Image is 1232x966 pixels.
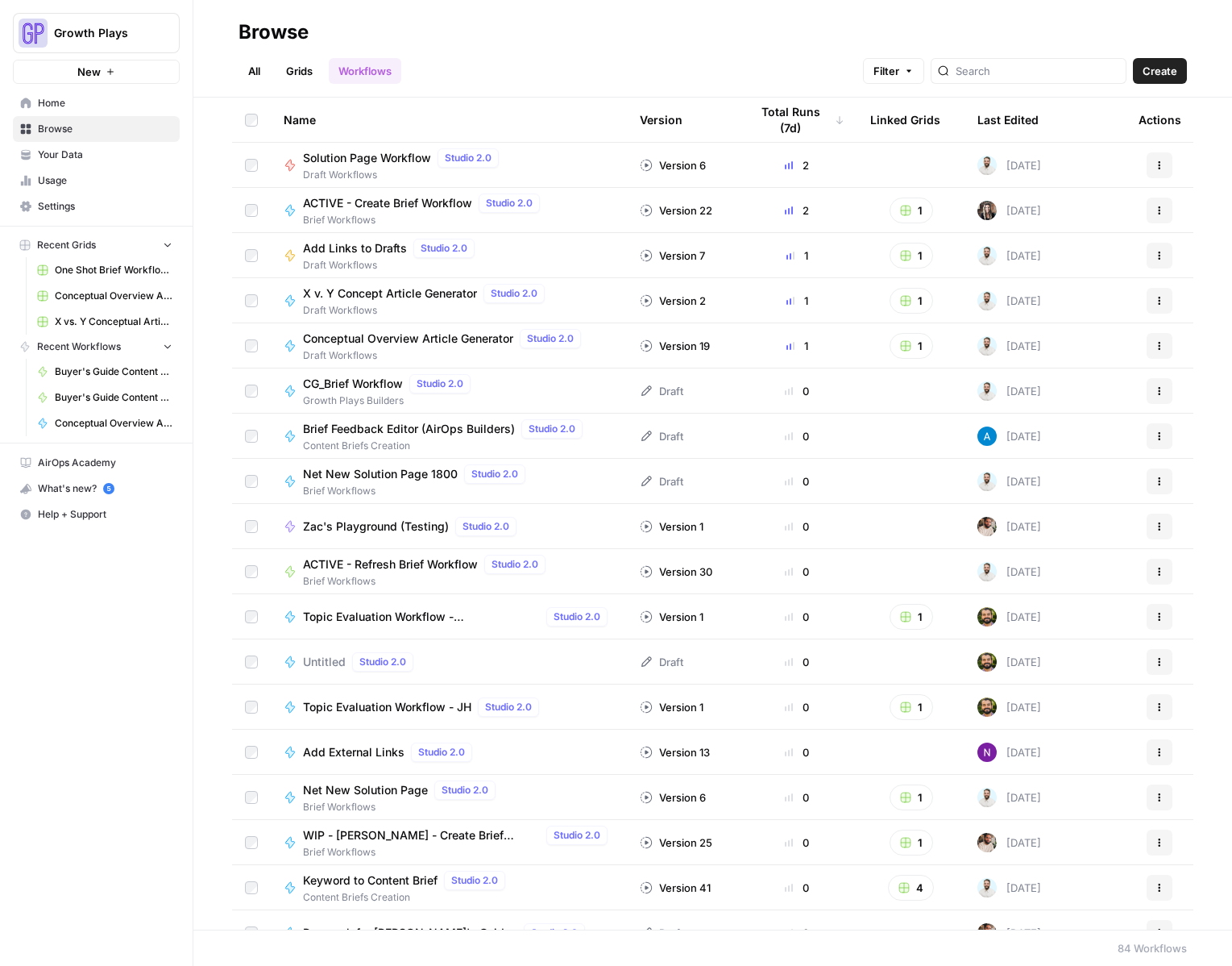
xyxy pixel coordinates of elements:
[749,428,844,444] div: 0
[977,923,1041,943] div: [DATE]
[554,828,600,843] span: Studio 2.0
[284,923,614,943] a: Research for [PERSON_NAME]'s GuidesStudio 2.0
[749,609,844,625] div: 0
[303,439,589,453] span: Content Briefs Creation
[1143,63,1177,79] span: Create
[640,835,712,851] div: Version 25
[13,142,180,168] a: Your Data
[977,381,1041,401] div: [DATE]
[106,485,110,493] text: 5
[303,827,540,843] span: WIP - [PERSON_NAME] - Create Brief Workflow
[303,348,587,363] span: Draft Workflows
[303,466,458,482] span: Net New Solution Page 1800
[13,13,180,53] button: Workspace: Growth Plays
[284,464,614,498] a: Net New Solution Page 1800Studio 2.0Brief Workflows
[30,385,180,410] a: Buyer's Guide Content Workflow - 1-800 variation
[284,743,614,762] a: Add External LinksStudio 2.0
[13,168,180,194] a: Usage
[55,289,172,303] span: Conceptual Overview Article Grid
[890,198,933,223] button: 1
[977,246,997,265] img: odyn83o5p1wan4k8cy2vh2ud1j9q
[749,202,844,219] div: 2
[13,90,180,116] a: Home
[442,783,488,797] span: Studio 2.0
[977,517,1041,536] div: [DATE]
[485,700,532,714] span: Studio 2.0
[640,202,712,219] div: Version 22
[14,477,179,501] div: What's new?
[13,476,180,502] button: What's new? 5
[890,785,933,810] button: 1
[13,450,180,476] a: AirOps Academy
[977,336,1041,356] div: [DATE]
[749,473,844,489] div: 0
[303,285,477,302] span: X v. Y Concept Article Generator
[303,213,546,227] span: Brief Workflows
[13,116,180,142] a: Browse
[977,607,1041,627] div: [DATE]
[977,743,997,762] img: kedmmdess6i2jj5txyq6cw0yj4oc
[451,873,498,888] span: Studio 2.0
[1139,98,1181,142] div: Actions
[890,243,933,269] button: 1
[303,699,471,715] span: Topic Evaluation Workflow - JH
[37,339,121,354] span: Recent Workflows
[421,241,467,256] span: Studio 2.0
[38,507,172,522] span: Help + Support
[54,25,151,41] span: Growth Plays
[977,878,1041,897] div: [DATE]
[640,699,703,715] div: Version 1
[977,788,1041,807] div: [DATE]
[977,427,997,446] img: o3cqybgnmipr355j8nz4zpq1mc6x
[749,564,844,580] div: 0
[284,148,614,182] a: Solution Page WorkflowStudio 2.0Draft Workflows
[640,789,706,806] div: Version 6
[977,652,997,672] img: 7n9g0vcyosf9m799tx179q68c4d8
[303,195,472,211] span: ACTIVE - Create Brief Workflow
[239,58,270,84] a: All
[749,744,844,760] div: 0
[329,58,401,84] a: Workflows
[55,263,172,277] span: One Shot Brief Workflow Grid
[55,390,172,405] span: Buyer's Guide Content Workflow - 1-800 variation
[977,156,1041,175] div: [DATE]
[38,199,172,214] span: Settings
[284,419,614,453] a: Brief Feedback Editor (AirOps Builders)Studio 2.0Content Briefs Creation
[640,654,683,670] div: Draft
[749,835,844,851] div: 0
[359,655,406,669] span: Studio 2.0
[13,335,180,359] button: Recent Workflows
[640,383,683,399] div: Draft
[492,557,538,572] span: Studio 2.0
[303,574,552,589] span: Brief Workflows
[284,871,614,905] a: Keyword to Content BriefStudio 2.0Content Briefs Creation
[977,562,1041,581] div: [DATE]
[38,456,172,470] span: AirOps Academy
[303,872,438,889] span: Keyword to Content Brief
[303,925,517,941] span: Research for [PERSON_NAME]'s Guides
[531,926,578,940] span: Studio 2.0
[749,518,844,535] div: 0
[977,156,997,175] img: odyn83o5p1wan4k8cy2vh2ud1j9q
[303,845,614,860] span: Brief Workflows
[13,233,180,257] button: Recent Grids
[749,925,844,941] div: 0
[529,422,575,436] span: Studio 2.0
[13,502,180,527] button: Help + Support
[30,309,180,335] a: X vs. Y Conceptual Articles
[977,336,997,356] img: odyn83o5p1wan4k8cy2vh2ud1j9q
[977,291,1041,310] div: [DATE]
[977,201,1041,220] div: [DATE]
[417,377,463,391] span: Studio 2.0
[491,286,537,301] span: Studio 2.0
[30,410,180,436] a: Conceptual Overview Article Generator
[640,744,710,760] div: Version 13
[890,694,933,720] button: 1
[284,98,614,142] div: Name
[977,697,997,717] img: 7n9g0vcyosf9m799tx179q68c4d8
[38,96,172,110] span: Home
[749,789,844,806] div: 0
[471,467,518,481] span: Studio 2.0
[303,240,407,256] span: Add Links to Drafts
[640,428,683,444] div: Draft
